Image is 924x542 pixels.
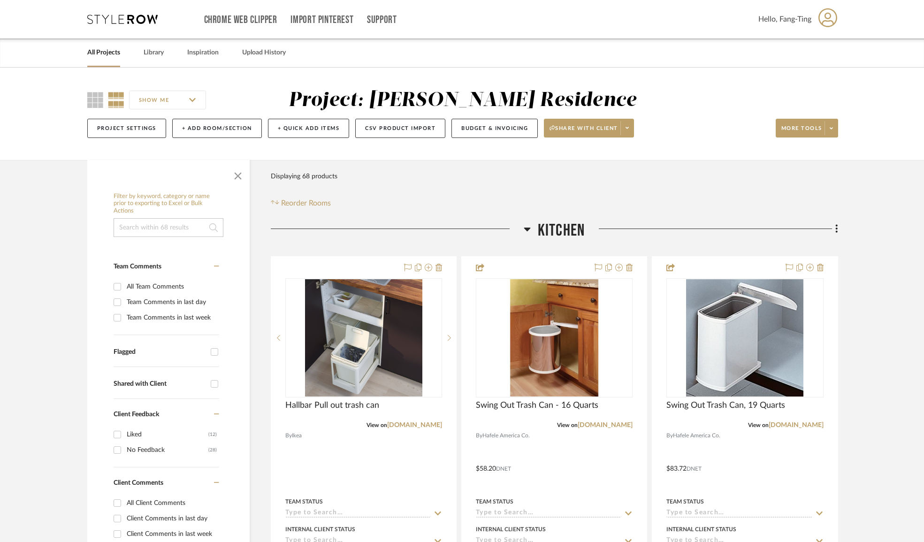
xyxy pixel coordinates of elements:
[87,119,166,138] button: Project Settings
[144,46,164,59] a: Library
[127,496,217,511] div: All Client Comments
[667,279,823,397] div: 0
[114,218,223,237] input: Search within 68 results
[285,525,355,534] div: Internal Client Status
[781,125,822,139] span: More tools
[476,400,598,411] span: Swing Out Trash Can - 16 Quarts
[285,400,379,411] span: Hallbar Pull out trash can
[550,125,618,139] span: Share with client
[355,119,445,138] button: CSV Product Import
[544,119,634,137] button: Share with client
[271,198,331,209] button: Reorder Rooms
[496,279,613,397] img: Swing Out Trash Can - 16 Quarts
[285,431,292,440] span: By
[114,348,206,356] div: Flagged
[127,279,217,294] div: All Team Comments
[271,167,337,186] div: Displaying 68 products
[776,119,838,137] button: More tools
[242,46,286,59] a: Upload History
[387,422,442,428] a: [DOMAIN_NAME]
[204,16,277,24] a: Chrome Web Clipper
[285,497,323,506] div: Team Status
[758,14,811,25] span: Hello, Fang-Ting
[127,295,217,310] div: Team Comments in last day
[476,279,632,397] div: 0
[367,16,397,24] a: Support
[285,509,431,518] input: Type to Search…
[538,221,585,241] span: Kitchen
[666,525,736,534] div: Internal Client Status
[127,427,208,442] div: Liked
[172,119,262,138] button: + Add Room/Section
[127,527,217,542] div: Client Comments in last week
[87,46,120,59] a: All Projects
[229,165,247,183] button: Close
[187,46,219,59] a: Inspiration
[578,422,633,428] a: [DOMAIN_NAME]
[666,497,704,506] div: Team Status
[748,422,769,428] span: View on
[208,443,217,458] div: (28)
[290,16,353,24] a: Import Pinterest
[114,411,159,418] span: Client Feedback
[557,422,578,428] span: View on
[686,279,803,397] img: Swing Out Trash Can, 19 Quarts
[673,431,720,440] span: Hafele America Co.
[114,380,206,388] div: Shared with Client
[769,422,824,428] a: [DOMAIN_NAME]
[476,497,513,506] div: Team Status
[268,119,350,138] button: + Quick Add Items
[114,263,161,270] span: Team Comments
[281,198,331,209] span: Reorder Rooms
[289,91,636,110] div: Project: [PERSON_NAME] Residence
[666,509,812,518] input: Type to Search…
[305,279,422,397] img: Hallbar Pull out trash can
[367,422,387,428] span: View on
[127,443,208,458] div: No Feedback
[666,400,785,411] span: Swing Out Trash Can, 19 Quarts
[476,509,621,518] input: Type to Search…
[476,525,546,534] div: Internal Client Status
[114,193,223,215] h6: Filter by keyword, category or name prior to exporting to Excel or Bulk Actions
[127,310,217,325] div: Team Comments in last week
[476,431,482,440] span: By
[482,431,530,440] span: Hafele America Co.
[666,431,673,440] span: By
[208,427,217,442] div: (12)
[451,119,538,138] button: Budget & Invoicing
[114,480,163,486] span: Client Comments
[127,511,217,526] div: Client Comments in last day
[292,431,302,440] span: Ikea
